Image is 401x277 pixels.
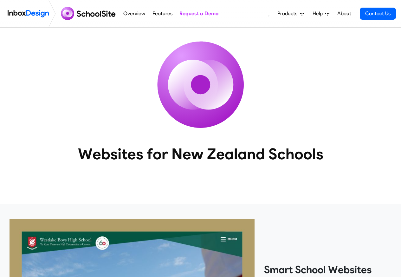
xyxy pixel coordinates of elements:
[313,10,325,17] span: Help
[122,7,147,20] a: Overview
[58,6,120,21] img: schoolsite logo
[50,144,351,163] heading: Websites for New Zealand Schools
[151,7,174,20] a: Features
[310,7,332,20] a: Help
[277,10,300,17] span: Products
[275,7,307,20] a: Products
[144,28,258,142] img: icon_schoolsite.svg
[335,7,353,20] a: About
[178,7,220,20] a: Request a Demo
[264,263,391,276] heading: Smart School Websites
[360,8,396,20] a: Contact Us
